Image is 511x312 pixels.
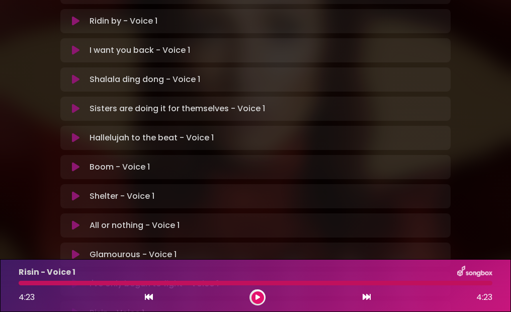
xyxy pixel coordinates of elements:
[90,190,154,202] p: Shelter - Voice 1
[90,103,265,115] p: Sisters are doing it for themselves - Voice 1
[457,266,492,279] img: songbox-logo-white.png
[90,219,180,231] p: All or nothing - Voice 1
[90,132,214,144] p: Hallelujah to the beat - Voice 1
[476,291,492,303] span: 4:23
[19,291,35,303] span: 4:23
[19,266,75,278] p: Risin - Voice 1
[90,161,150,173] p: Boom - Voice 1
[90,44,190,56] p: I want you back - Voice 1
[90,249,177,261] p: Glamourous - Voice 1
[90,15,157,27] p: Ridin by - Voice 1
[90,73,200,86] p: Shalala ding dong - Voice 1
